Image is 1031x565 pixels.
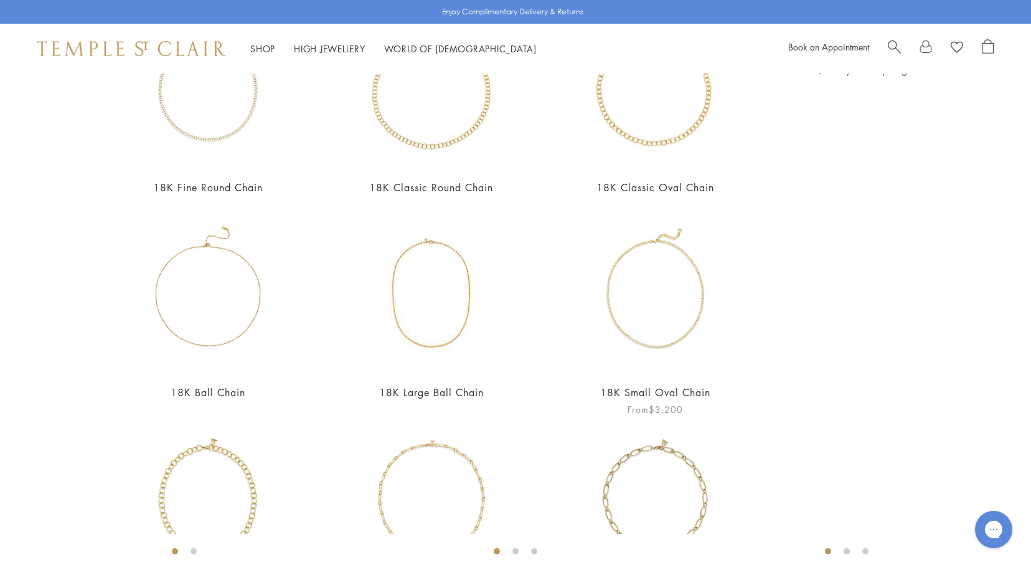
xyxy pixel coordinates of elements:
[37,41,225,56] img: Temple St. Clair
[575,7,736,168] img: N88865-OV18
[628,402,683,417] span: From
[649,403,683,415] span: $3,200
[600,386,710,399] a: 18K Small Oval Chain
[127,7,288,168] img: N88852-FN4RD18
[788,40,869,53] a: Book an Appointment
[294,42,365,55] a: High JewelleryHigh Jewellery
[596,181,714,194] a: 18K Classic Oval Chain
[379,386,484,399] a: 18K Large Ball Chain
[982,39,994,58] a: Open Shopping Bag
[951,39,963,58] a: View Wishlist
[369,181,493,194] a: 18K Classic Round Chain
[888,39,901,58] a: Search
[575,212,736,373] img: N88863-XSOV18
[351,7,512,168] img: N88853-RD18
[384,42,537,55] a: World of [DEMOGRAPHIC_DATA]World of [DEMOGRAPHIC_DATA]
[250,41,537,57] nav: Main navigation
[153,181,263,194] a: 18K Fine Round Chain
[171,386,245,399] a: 18K Ball Chain
[127,212,288,373] img: N88805-BC16EXT
[351,212,512,373] img: N88817-3MBC16EX
[250,42,275,55] a: ShopShop
[442,6,583,18] p: Enjoy Complimentary Delivery & Returns
[969,506,1019,553] iframe: Gorgias live chat messenger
